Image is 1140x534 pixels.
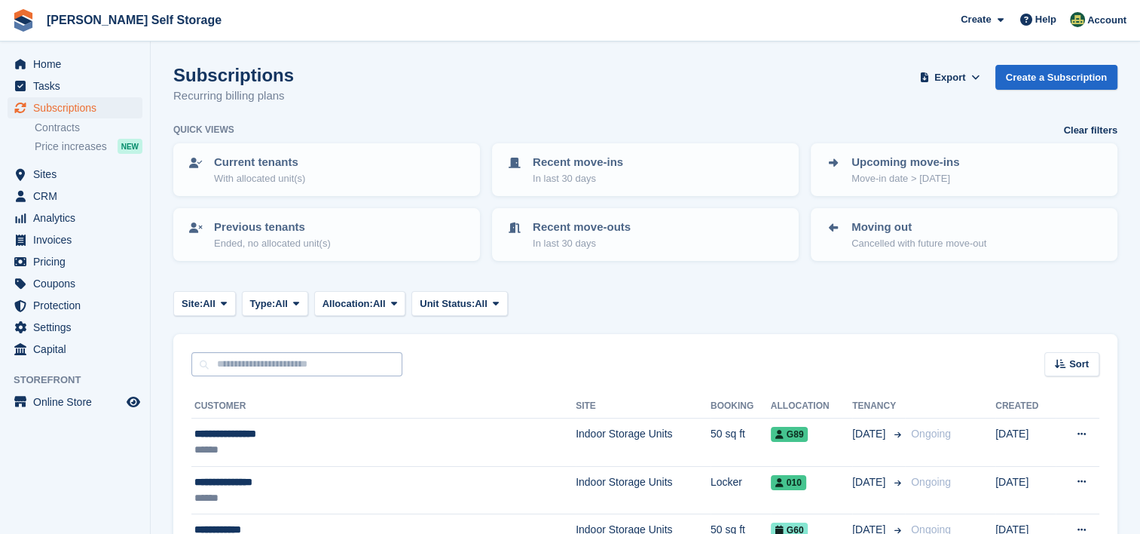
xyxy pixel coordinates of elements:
[8,54,142,75] a: menu
[35,140,107,154] span: Price increases
[494,145,797,195] a: Recent move-ins In last 30 days
[411,291,507,316] button: Unit Status: All
[995,419,1056,467] td: [DATE]
[182,296,203,311] span: Site:
[494,210,797,259] a: Recent move-outs In last 30 days
[322,296,373,311] span: Allocation:
[242,291,308,316] button: Type: All
[533,154,623,171] p: Recent move-ins
[33,391,124,413] span: Online Store
[124,393,142,411] a: Preview store
[8,273,142,294] a: menu
[33,97,124,118] span: Subscriptions
[475,296,487,311] span: All
[373,296,386,311] span: All
[995,466,1056,514] td: [DATE]
[8,317,142,338] a: menu
[35,121,142,135] a: Contracts
[275,296,288,311] span: All
[911,428,951,440] span: Ongoing
[533,219,631,236] p: Recent move-outs
[851,236,986,251] p: Cancelled with future move-out
[711,466,771,514] td: Locker
[214,154,305,171] p: Current tenants
[995,65,1117,90] a: Create a Subscription
[203,296,215,311] span: All
[33,273,124,294] span: Coupons
[852,474,888,490] span: [DATE]
[8,207,142,229] a: menu
[8,229,142,250] a: menu
[33,339,124,360] span: Capital
[911,476,951,488] span: Ongoing
[771,475,806,490] span: 010
[8,295,142,316] a: menu
[33,75,124,97] span: Tasks
[851,171,959,186] p: Move-in date > [DATE]
[917,65,983,90] button: Export
[173,65,294,85] h1: Subscriptions
[33,207,124,229] span: Analytics
[191,394,576,419] th: Customer
[851,219,986,236] p: Moving out
[771,427,808,442] span: G89
[214,236,331,251] p: Ended, no allocated unit(s)
[8,97,142,118] a: menu
[576,466,711,514] td: Indoor Storage Units
[8,251,142,272] a: menu
[852,394,905,419] th: Tenancy
[173,123,234,137] h6: Quick views
[8,75,142,97] a: menu
[33,229,124,250] span: Invoices
[8,186,142,207] a: menu
[812,145,1116,195] a: Upcoming move-ins Move-in date > [DATE]
[33,251,124,272] span: Pricing
[711,419,771,467] td: 50 sq ft
[711,394,771,419] th: Booking
[1063,123,1117,138] a: Clear filters
[576,419,711,467] td: Indoor Storage Units
[314,291,406,316] button: Allocation: All
[250,296,276,311] span: Type:
[175,210,478,259] a: Previous tenants Ended, no allocated unit(s)
[420,296,475,311] span: Unit Status:
[8,391,142,413] a: menu
[1069,357,1089,372] span: Sort
[8,164,142,185] a: menu
[961,12,991,27] span: Create
[771,394,852,419] th: Allocation
[33,54,124,75] span: Home
[33,164,124,185] span: Sites
[1035,12,1056,27] span: Help
[173,291,236,316] button: Site: All
[851,154,959,171] p: Upcoming move-ins
[995,394,1056,419] th: Created
[12,9,35,32] img: stora-icon-8386f47178a22dfd0bd8f6a31ec36ba5ce8667c1dd55bd0f319d3a0aa187defe.svg
[812,210,1116,259] a: Moving out Cancelled with future move-out
[33,186,124,207] span: CRM
[8,339,142,360] a: menu
[33,295,124,316] span: Protection
[14,373,150,388] span: Storefront
[533,236,631,251] p: In last 30 days
[934,70,965,85] span: Export
[41,8,228,32] a: [PERSON_NAME] Self Storage
[33,317,124,338] span: Settings
[576,394,711,419] th: Site
[214,171,305,186] p: With allocated unit(s)
[533,171,623,186] p: In last 30 days
[852,426,888,442] span: [DATE]
[1070,12,1085,27] img: Julie Williams
[1087,13,1126,28] span: Account
[214,219,331,236] p: Previous tenants
[173,87,294,105] p: Recurring billing plans
[35,138,142,155] a: Price increases NEW
[118,139,142,154] div: NEW
[175,145,478,195] a: Current tenants With allocated unit(s)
